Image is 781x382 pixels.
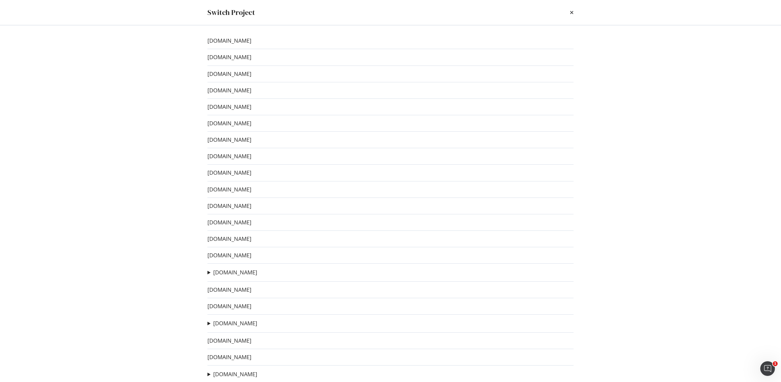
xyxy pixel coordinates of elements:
[207,236,251,242] a: [DOMAIN_NAME]
[207,120,251,127] a: [DOMAIN_NAME]
[207,71,251,77] a: [DOMAIN_NAME]
[207,153,251,159] a: [DOMAIN_NAME]
[760,361,775,376] iframe: Intercom live chat
[213,269,257,276] a: [DOMAIN_NAME]
[207,186,251,193] a: [DOMAIN_NAME]
[207,252,251,259] a: [DOMAIN_NAME]
[570,7,574,18] div: times
[207,54,251,60] a: [DOMAIN_NAME]
[207,337,251,344] a: [DOMAIN_NAME]
[207,7,255,18] div: Switch Project
[207,320,257,327] summary: [DOMAIN_NAME]
[213,371,257,377] a: [DOMAIN_NAME]
[207,219,251,226] a: [DOMAIN_NAME]
[207,287,251,293] a: [DOMAIN_NAME]
[207,170,251,176] a: [DOMAIN_NAME]
[207,203,251,209] a: [DOMAIN_NAME]
[207,87,251,94] a: [DOMAIN_NAME]
[207,370,257,378] summary: [DOMAIN_NAME]
[207,269,257,277] summary: [DOMAIN_NAME]
[207,354,251,360] a: [DOMAIN_NAME]
[207,137,251,143] a: [DOMAIN_NAME]
[207,37,251,44] a: [DOMAIN_NAME]
[213,320,257,327] a: [DOMAIN_NAME]
[773,361,778,366] span: 1
[207,303,251,309] a: [DOMAIN_NAME]
[207,104,251,110] a: [DOMAIN_NAME]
